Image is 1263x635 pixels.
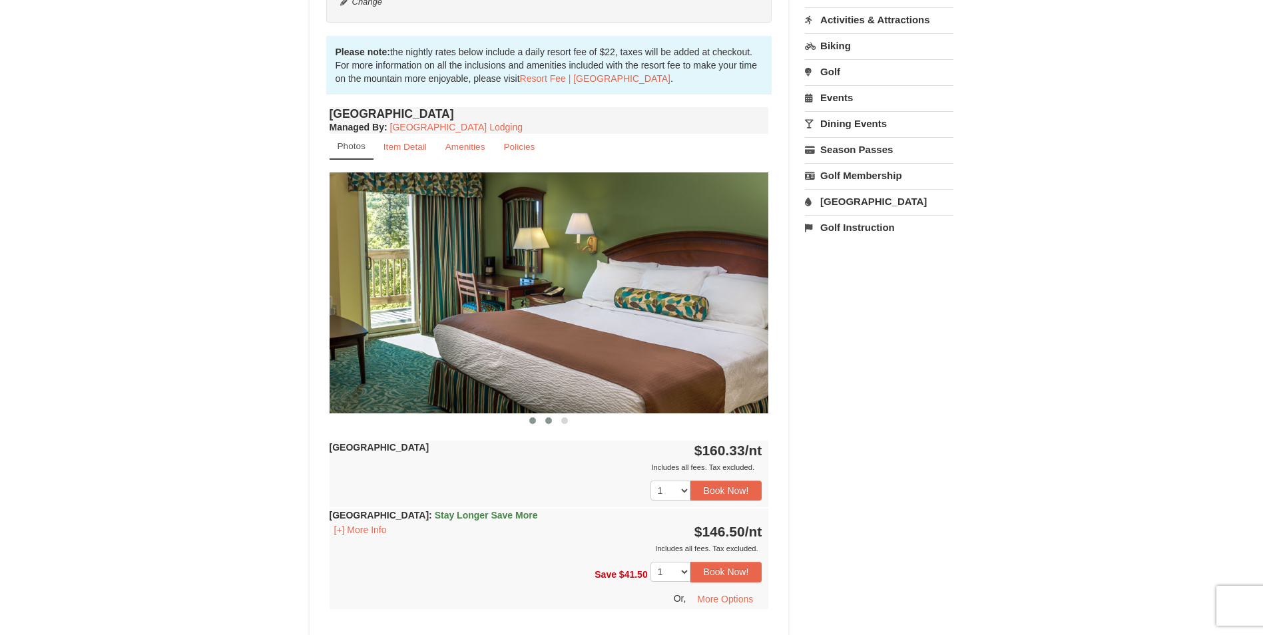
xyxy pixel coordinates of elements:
a: Activities & Attractions [805,7,953,32]
span: /nt [745,524,762,539]
a: Events [805,85,953,110]
a: Golf [805,59,953,84]
a: Golf Instruction [805,215,953,240]
span: /nt [745,443,762,458]
span: : [429,510,432,521]
span: $41.50 [619,569,648,580]
a: Policies [495,134,543,160]
button: Book Now! [690,481,762,501]
a: Resort Fee | [GEOGRAPHIC_DATA] [520,73,670,84]
a: Golf Membership [805,163,953,188]
img: 18876286-36-6bbdb14b.jpg [330,172,769,413]
div: Includes all fees. Tax excluded. [330,542,762,555]
strong: Please note: [336,47,390,57]
strong: $160.33 [694,443,762,458]
div: the nightly rates below include a daily resort fee of $22, taxes will be added at checkout. For m... [326,36,772,95]
span: Or, [674,592,686,603]
span: Stay Longer Save More [435,510,538,521]
small: Item Detail [383,142,427,152]
a: [GEOGRAPHIC_DATA] Lodging [390,122,523,132]
a: Amenities [437,134,494,160]
h4: [GEOGRAPHIC_DATA] [330,107,769,120]
button: [+] More Info [330,523,391,537]
strong: [GEOGRAPHIC_DATA] [330,442,429,453]
a: Photos [330,134,374,160]
a: Season Passes [805,137,953,162]
a: Biking [805,33,953,58]
a: Item Detail [375,134,435,160]
button: Book Now! [690,562,762,582]
span: Managed By [330,122,384,132]
small: Photos [338,141,366,151]
small: Policies [503,142,535,152]
a: Dining Events [805,111,953,136]
strong: [GEOGRAPHIC_DATA] [330,510,538,521]
div: Includes all fees. Tax excluded. [330,461,762,474]
span: $146.50 [694,524,745,539]
span: Save [595,569,617,580]
button: More Options [688,589,762,609]
a: [GEOGRAPHIC_DATA] [805,189,953,214]
strong: : [330,122,387,132]
small: Amenities [445,142,485,152]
